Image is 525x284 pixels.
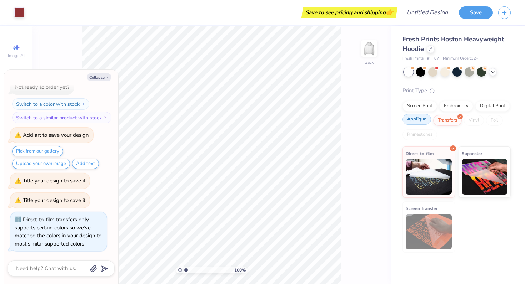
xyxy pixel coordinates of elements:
div: Embroidery [439,101,473,112]
button: Add text [72,159,99,169]
img: Supacolor [462,159,508,195]
div: Rhinestones [402,129,437,140]
button: Collapse [87,73,111,81]
div: Title your design to save it [23,177,85,184]
div: Not ready to order yet? [15,83,70,91]
div: Foil [486,115,503,126]
span: Fresh Prints [402,56,424,62]
div: Save to see pricing and shipping [303,7,396,18]
div: Print Type [402,87,511,95]
img: Direct-to-film [406,159,452,195]
span: Image AI [8,53,25,58]
div: Add art to save your design [23,131,89,139]
button: Switch to a similar product with stock [12,112,111,123]
span: Direct-to-film [406,150,434,157]
div: Screen Print [402,101,437,112]
div: Digital Print [475,101,510,112]
img: Switch to a color with stock [81,102,85,106]
img: Screen Transfer [406,214,452,249]
button: Pick from our gallery [12,146,63,156]
div: Back [365,59,374,66]
button: Upload your own image [12,159,70,169]
div: Vinyl [464,115,484,126]
span: Minimum Order: 12 + [443,56,479,62]
span: 100 % [234,267,246,273]
div: Applique [402,114,431,125]
span: # FP87 [427,56,439,62]
button: Switch to a color with stock [12,98,89,110]
span: Fresh Prints Boston Heavyweight Hoodie [402,35,504,53]
button: Save [459,6,493,19]
input: Untitled Design [401,5,454,20]
span: Screen Transfer [406,205,438,212]
img: Back [362,41,376,56]
span: 👉 [386,8,394,16]
div: Title your design to save it [23,197,85,204]
div: Transfers [433,115,462,126]
span: Supacolor [462,150,482,157]
img: Switch to a similar product with stock [103,115,107,120]
div: Direct-to-film transfers only supports certain colors so we’ve matched the colors in your design ... [15,216,101,247]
